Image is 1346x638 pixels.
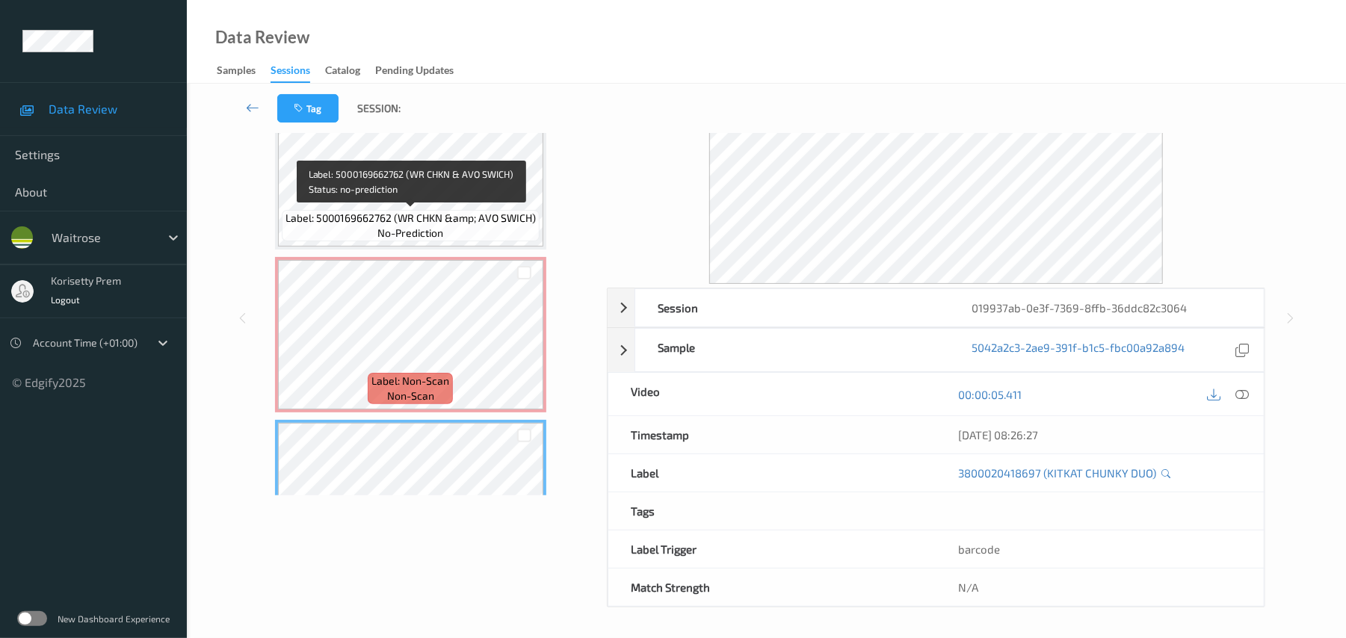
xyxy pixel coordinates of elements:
[357,101,401,116] span: Session:
[635,289,950,326] div: Session
[959,465,1157,480] a: 3800020418697 (KITKAT CHUNKY DUO)
[608,492,936,530] div: Tags
[972,340,1185,360] a: 5042a2c3-2ae9-391f-b1c5-fbc00a92a894
[936,569,1264,606] div: N/A
[217,63,256,81] div: Samples
[375,63,454,81] div: Pending Updates
[375,61,469,81] a: Pending Updates
[608,569,936,606] div: Match Strength
[950,289,1265,326] div: 019937ab-0e3f-7369-8ffb-36ddc82c3064
[959,387,1022,402] a: 00:00:05.411
[285,211,536,226] span: Label: 5000169662762 (WR CHKN &amp; AVO SWICH)
[325,61,375,81] a: Catalog
[377,226,443,241] span: no-prediction
[271,63,310,83] div: Sessions
[608,373,936,415] div: Video
[215,30,309,45] div: Data Review
[608,328,1265,372] div: Sample5042a2c3-2ae9-391f-b1c5-fbc00a92a894
[608,454,936,492] div: Label
[277,94,339,123] button: Tag
[217,61,271,81] a: Samples
[271,61,325,83] a: Sessions
[371,374,449,388] span: Label: Non-Scan
[608,416,936,453] div: Timestamp
[387,388,434,403] span: non-scan
[608,288,1265,327] div: Session019937ab-0e3f-7369-8ffb-36ddc82c3064
[325,63,360,81] div: Catalog
[936,530,1264,568] div: barcode
[959,427,1241,442] div: [DATE] 08:26:27
[608,530,936,568] div: Label Trigger
[635,329,950,371] div: Sample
